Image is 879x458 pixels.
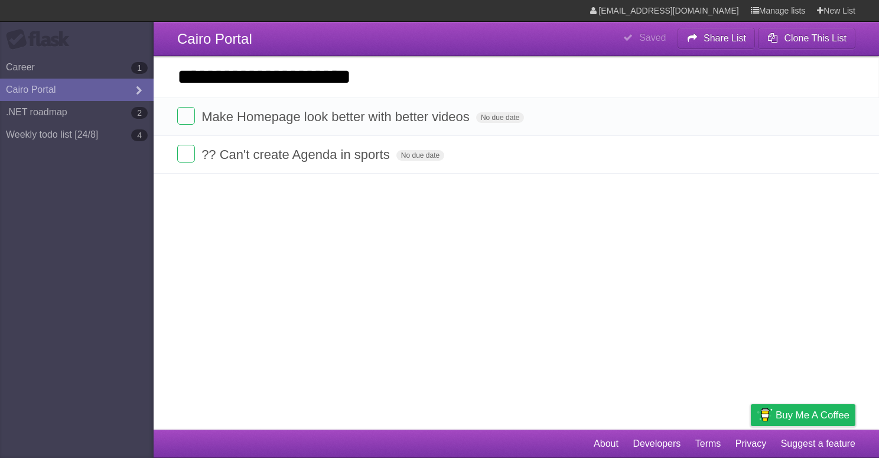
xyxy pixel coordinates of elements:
[704,33,746,43] b: Share List
[177,145,195,163] label: Done
[201,147,393,162] span: ?? Can't create Agenda in sports
[177,107,195,125] label: Done
[678,28,756,49] button: Share List
[201,109,473,124] span: Make Homepage look better with better videos
[757,405,773,425] img: Buy me a coffee
[131,129,148,141] b: 4
[6,29,77,50] div: Flask
[695,433,721,455] a: Terms
[781,433,855,455] a: Suggest a feature
[784,33,847,43] b: Clone This List
[131,107,148,119] b: 2
[751,404,855,426] a: Buy me a coffee
[639,33,666,43] b: Saved
[735,433,766,455] a: Privacy
[177,31,252,47] span: Cairo Portal
[776,405,849,425] span: Buy me a coffee
[758,28,855,49] button: Clone This List
[594,433,618,455] a: About
[131,62,148,74] b: 1
[633,433,681,455] a: Developers
[476,112,524,123] span: No due date
[396,150,444,161] span: No due date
